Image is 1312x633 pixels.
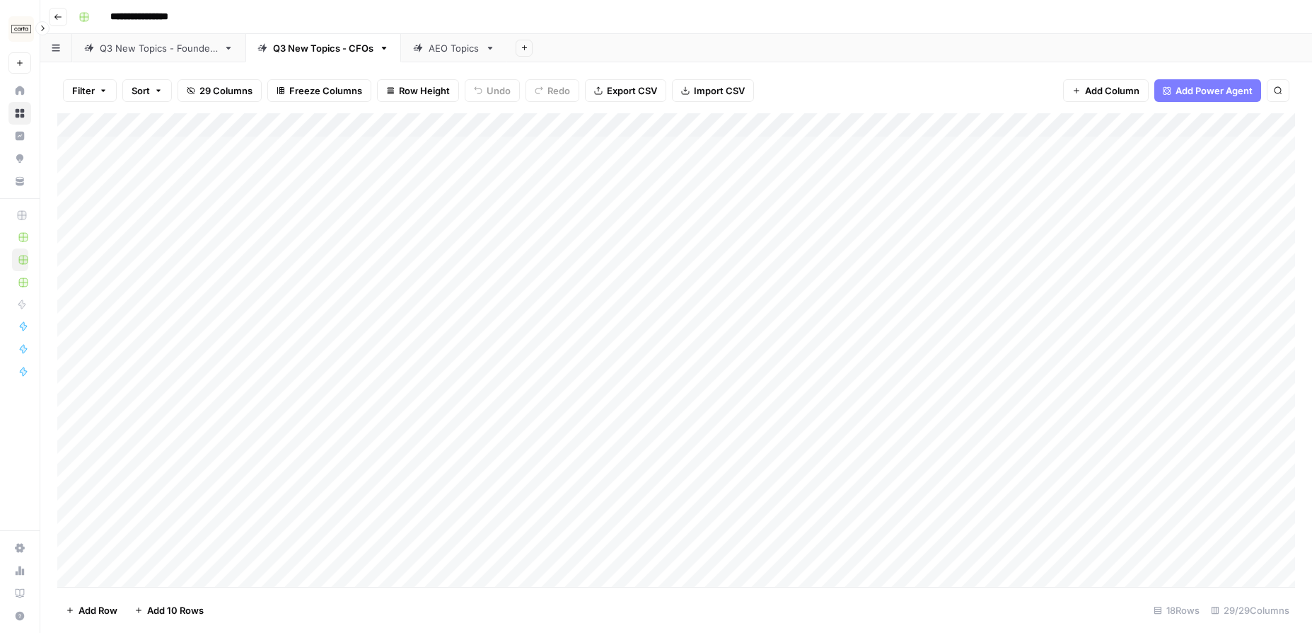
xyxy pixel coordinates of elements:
span: Export CSV [607,84,657,98]
span: Add Column [1085,84,1139,98]
button: Freeze Columns [267,79,371,102]
button: Filter [63,79,117,102]
div: AEO Topics [429,41,480,55]
button: Import CSV [672,79,754,102]
a: Home [8,79,31,102]
span: Add 10 Rows [147,603,204,617]
span: Redo [547,84,570,98]
button: Add Power Agent [1154,79,1261,102]
div: Q3 New Topics - CFOs [273,41,373,55]
a: Browse [8,102,31,125]
a: Opportunities [8,147,31,170]
span: Filter [72,84,95,98]
button: Sort [122,79,172,102]
span: Add Power Agent [1175,84,1253,98]
button: 29 Columns [178,79,262,102]
span: Undo [487,84,511,98]
img: Carta Logo [8,16,34,42]
button: Undo [465,79,520,102]
span: Row Height [399,84,450,98]
a: AEO Topics [401,34,507,62]
span: Freeze Columns [289,84,362,98]
a: Your Data [8,170,31,193]
button: Add 10 Rows [126,599,212,622]
div: 29/29 Columns [1205,599,1295,622]
button: Export CSV [585,79,666,102]
button: Add Column [1063,79,1149,102]
a: Q3 New Topics - Founders [72,34,245,62]
div: 18 Rows [1148,599,1205,622]
span: Import CSV [694,84,745,98]
button: Add Row [57,599,126,622]
button: Workspace: Carta [8,11,31,47]
button: Redo [526,79,579,102]
a: Settings [8,537,31,559]
span: 29 Columns [199,84,252,98]
span: Add Row [79,603,117,617]
a: Learning Hub [8,582,31,605]
button: Help + Support [8,605,31,627]
button: Row Height [377,79,459,102]
a: Insights [8,125,31,147]
div: Q3 New Topics - Founders [100,41,218,55]
a: Usage [8,559,31,582]
span: Sort [132,84,150,98]
a: Q3 New Topics - CFOs [245,34,401,62]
